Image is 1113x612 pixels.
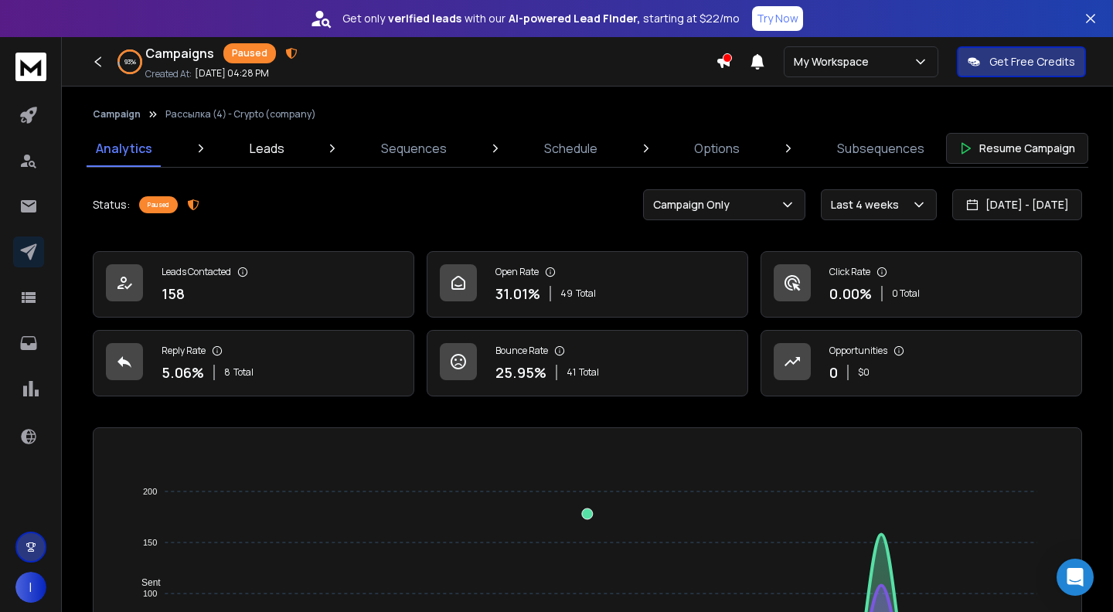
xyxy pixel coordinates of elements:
[162,283,185,304] p: 158
[162,266,231,278] p: Leads Contacted
[15,572,46,603] button: I
[495,345,548,357] p: Bounce Rate
[143,538,157,547] tspan: 150
[162,345,206,357] p: Reply Rate
[96,139,152,158] p: Analytics
[544,139,597,158] p: Schedule
[952,189,1082,220] button: [DATE] - [DATE]
[892,287,920,300] p: 0 Total
[946,133,1088,164] button: Resume Campaign
[87,130,162,167] a: Analytics
[195,67,269,80] p: [DATE] 04:28 PM
[495,283,540,304] p: 31.01 %
[579,366,599,379] span: Total
[15,53,46,81] img: logo
[139,196,178,213] div: Paused
[761,251,1082,318] a: Click Rate0.00%0 Total
[162,362,204,383] p: 5.06 %
[381,139,447,158] p: Sequences
[495,362,546,383] p: 25.95 %
[576,287,596,300] span: Total
[224,366,230,379] span: 8
[829,266,870,278] p: Click Rate
[93,197,130,212] p: Status:
[427,251,748,318] a: Open Rate31.01%49Total
[794,54,875,70] p: My Workspace
[567,366,576,379] span: 41
[831,197,905,212] p: Last 4 weeks
[829,345,887,357] p: Opportunities
[761,330,1082,396] a: Opportunities0$0
[837,139,924,158] p: Subsequences
[858,366,870,379] p: $ 0
[829,283,872,304] p: 0.00 %
[694,139,740,158] p: Options
[757,11,798,26] p: Try Now
[495,266,539,278] p: Open Rate
[685,130,749,167] a: Options
[342,11,740,26] p: Get only with our starting at $22/mo
[130,577,161,588] span: Sent
[165,108,316,121] p: Рассылка (4) - Crypto (company)
[223,43,276,63] div: Paused
[240,130,294,167] a: Leads
[145,44,214,63] h1: Campaigns
[93,330,414,396] a: Reply Rate5.06%8Total
[93,251,414,318] a: Leads Contacted158
[829,362,838,383] p: 0
[1057,559,1094,596] div: Open Intercom Messenger
[509,11,640,26] strong: AI-powered Lead Finder,
[372,130,456,167] a: Sequences
[250,139,284,158] p: Leads
[828,130,934,167] a: Subsequences
[957,46,1086,77] button: Get Free Credits
[752,6,803,31] button: Try Now
[124,57,136,66] p: 93 %
[143,589,157,598] tspan: 100
[93,108,141,121] button: Campaign
[653,197,736,212] p: Campaign Only
[989,54,1075,70] p: Get Free Credits
[388,11,461,26] strong: verified leads
[145,68,192,80] p: Created At:
[560,287,573,300] span: 49
[535,130,607,167] a: Schedule
[233,366,254,379] span: Total
[143,487,157,496] tspan: 200
[427,330,748,396] a: Bounce Rate25.95%41Total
